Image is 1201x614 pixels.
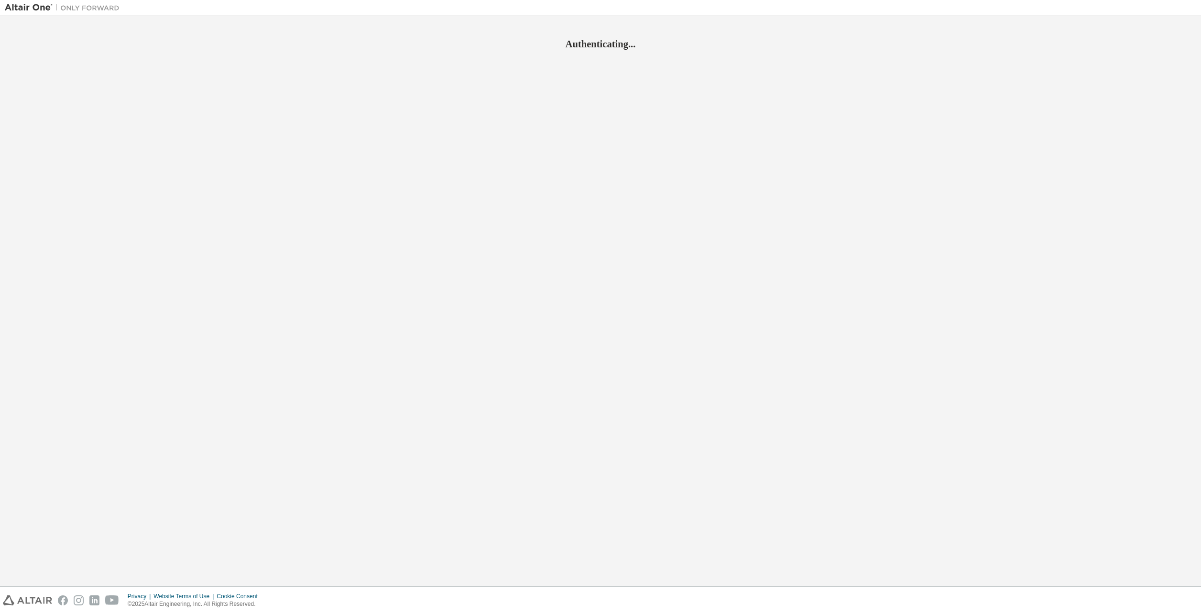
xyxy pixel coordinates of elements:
[153,592,217,600] div: Website Terms of Use
[128,592,153,600] div: Privacy
[58,595,68,605] img: facebook.svg
[105,595,119,605] img: youtube.svg
[5,38,1196,50] h2: Authenticating...
[128,600,263,608] p: © 2025 Altair Engineering, Inc. All Rights Reserved.
[89,595,99,605] img: linkedin.svg
[5,3,124,12] img: Altair One
[217,592,263,600] div: Cookie Consent
[74,595,84,605] img: instagram.svg
[3,595,52,605] img: altair_logo.svg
